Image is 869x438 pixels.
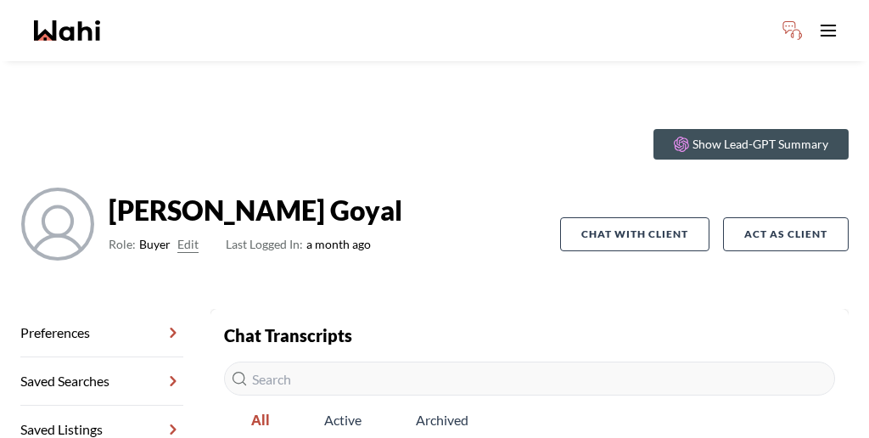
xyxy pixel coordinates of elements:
[20,357,183,406] a: Saved Searches
[226,234,371,255] span: a month ago
[109,234,136,255] span: Role:
[34,20,100,41] a: Wahi homepage
[177,234,199,255] button: Edit
[224,402,297,438] span: All
[692,136,828,153] p: Show Lead-GPT Summary
[389,402,496,438] span: Archived
[723,217,849,251] button: Act as Client
[139,234,171,255] span: Buyer
[297,402,389,438] span: Active
[226,237,303,251] span: Last Logged In:
[653,129,849,160] button: Show Lead-GPT Summary
[109,194,402,227] strong: [PERSON_NAME] Goyal
[224,325,352,345] strong: Chat Transcripts
[224,362,835,396] input: Search
[20,309,183,357] a: Preferences
[811,14,845,48] button: Toggle open navigation menu
[560,217,709,251] button: Chat with client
